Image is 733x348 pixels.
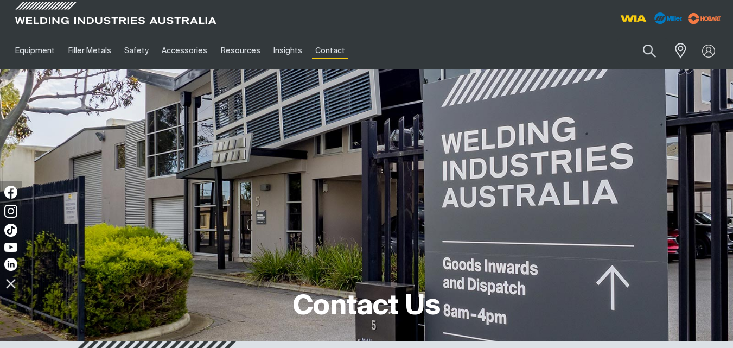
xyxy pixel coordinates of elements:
[61,32,117,69] a: Filler Metals
[4,186,17,199] img: Facebook
[309,32,352,69] a: Contact
[4,258,17,271] img: LinkedIn
[214,32,267,69] a: Resources
[4,205,17,218] img: Instagram
[4,243,17,252] img: YouTube
[155,32,214,69] a: Accessories
[118,32,155,69] a: Safety
[685,10,724,27] img: miller
[9,32,61,69] a: Equipment
[2,274,20,293] img: hide socials
[267,32,309,69] a: Insights
[4,224,17,237] img: TikTok
[9,32,545,69] nav: Main
[617,38,668,64] input: Product name or item number...
[293,289,441,325] h1: Contact Us
[631,38,668,64] button: Search products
